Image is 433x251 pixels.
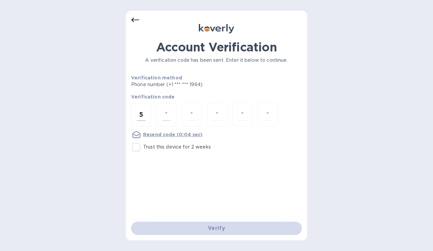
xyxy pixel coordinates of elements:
p: Phone number (+1 *** *** 1964) [131,81,254,88]
p: Verification code [131,93,302,100]
u: Resend code (0:04 sec) [143,132,202,137]
b: Verification method [131,75,182,80]
p: Trust this device for 2 weeks [143,144,211,151]
h1: Account Verification [131,40,302,54]
p: A verification code has been sent. Enter it below to continue. [131,57,302,64]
